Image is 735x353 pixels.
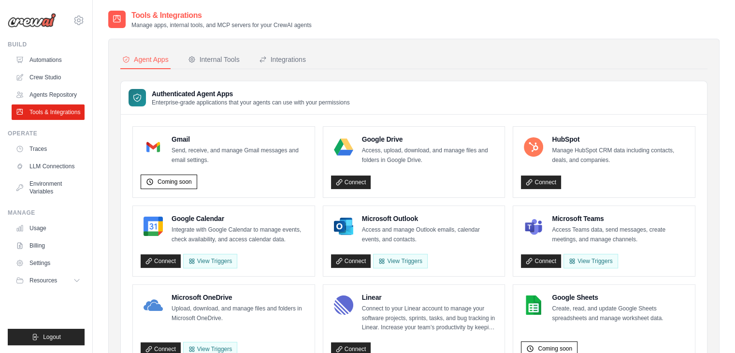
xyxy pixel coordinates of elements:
img: Microsoft Teams Logo [524,217,543,236]
h4: Gmail [172,134,307,144]
p: Access Teams data, send messages, create meetings, and manage channels. [552,225,687,244]
img: Google Drive Logo [334,137,353,157]
div: Integrations [259,55,306,64]
a: Settings [12,255,85,271]
a: Connect [141,254,181,268]
button: Agent Apps [120,51,171,69]
a: Automations [12,52,85,68]
h4: Microsoft Outlook [362,214,497,223]
h4: Linear [362,293,497,302]
a: Agents Repository [12,87,85,103]
button: View Triggers [183,254,237,268]
img: Microsoft OneDrive Logo [144,295,163,315]
span: Coming soon [158,178,192,186]
img: Microsoft Outlook Logo [334,217,353,236]
button: Internal Tools [186,51,242,69]
h4: Google Calendar [172,214,307,223]
: View Triggers [373,254,427,268]
div: Internal Tools [188,55,240,64]
p: Connect to your Linear account to manage your software projects, sprints, tasks, and bug tracking... [362,304,497,333]
a: Connect [331,176,371,189]
div: Manage [8,209,85,217]
span: Resources [29,277,57,284]
img: HubSpot Logo [524,137,543,157]
p: Manage HubSpot CRM data including contacts, deals, and companies. [552,146,687,165]
button: Logout [8,329,85,345]
h2: Tools & Integrations [131,10,312,21]
p: Integrate with Google Calendar to manage events, check availability, and access calendar data. [172,225,307,244]
h3: Authenticated Agent Apps [152,89,350,99]
p: Send, receive, and manage Gmail messages and email settings. [172,146,307,165]
img: Google Sheets Logo [524,295,543,315]
a: Crew Studio [12,70,85,85]
p: Manage apps, internal tools, and MCP servers for your CrewAI agents [131,21,312,29]
span: Coming soon [538,345,572,353]
h4: Google Sheets [552,293,687,302]
h4: Microsoft OneDrive [172,293,307,302]
a: Connect [521,254,561,268]
a: Billing [12,238,85,253]
a: Environment Variables [12,176,85,199]
h4: Microsoft Teams [552,214,687,223]
: View Triggers [563,254,618,268]
p: Enterprise-grade applications that your agents can use with your permissions [152,99,350,106]
div: Agent Apps [122,55,169,64]
div: Build [8,41,85,48]
div: Operate [8,130,85,137]
a: LLM Connections [12,159,85,174]
h4: Google Drive [362,134,497,144]
p: Access, upload, download, and manage files and folders in Google Drive. [362,146,497,165]
img: Google Calendar Logo [144,217,163,236]
span: Logout [43,333,61,341]
a: Connect [521,176,561,189]
button: Integrations [257,51,308,69]
a: Tools & Integrations [12,104,85,120]
p: Upload, download, and manage files and folders in Microsoft OneDrive. [172,304,307,323]
a: Usage [12,221,85,236]
a: Connect [331,254,371,268]
p: Access and manage Outlook emails, calendar events, and contacts. [362,225,497,244]
img: Linear Logo [334,295,353,315]
h4: HubSpot [552,134,687,144]
img: Logo [8,13,56,28]
img: Gmail Logo [144,137,163,157]
p: Create, read, and update Google Sheets spreadsheets and manage worksheet data. [552,304,687,323]
button: Resources [12,273,85,288]
a: Traces [12,141,85,157]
